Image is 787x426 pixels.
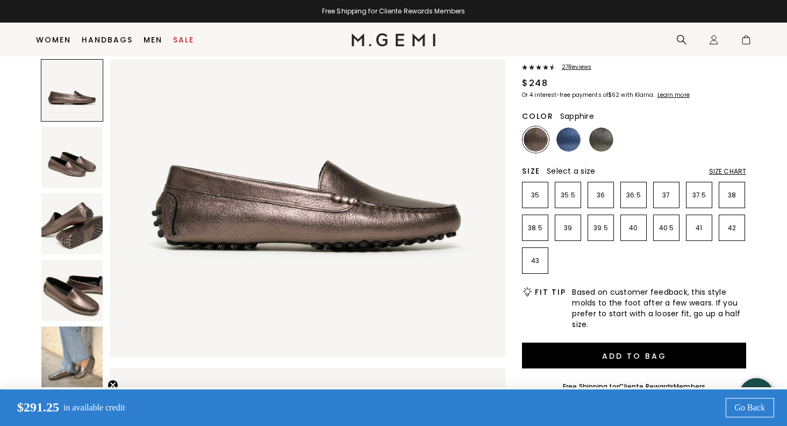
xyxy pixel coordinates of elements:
[82,35,133,44] a: Handbags
[522,77,548,90] div: $248
[352,33,436,46] img: M.Gemi
[555,64,591,70] span: 27 Review s
[709,167,746,176] div: Size Chart
[621,191,646,200] p: 36.5
[654,224,679,232] p: 40.5
[522,64,746,73] a: 27Reviews
[608,91,619,99] klarna-placement-style-amount: $62
[522,91,608,99] klarna-placement-style-body: Or 4 interest-free payments of
[686,224,712,232] p: 41
[523,224,548,232] p: 38.5
[524,127,548,152] img: Cocoa
[719,191,745,200] p: 38
[9,400,59,415] p: $291.25
[556,127,581,152] img: Sapphire
[41,260,103,321] img: The Felize Metallic
[563,382,705,391] div: Free Shipping for Members
[656,92,690,98] a: Learn more
[654,191,679,200] p: 37
[621,91,656,99] klarna-placement-style-body: with Klarna
[108,380,118,390] button: Close teaser
[41,126,103,188] img: The Felize Metallic
[588,191,613,200] p: 36
[555,191,581,200] p: 35.5
[572,287,746,330] span: Based on customer feedback, this style molds to the foot after a few wears. If you prefer to star...
[555,224,581,232] p: 39
[41,326,103,388] img: The Felize Metallic
[522,167,540,175] h2: Size
[522,112,554,120] h2: Color
[523,191,548,200] p: 35
[686,191,712,200] p: 37.5
[657,91,690,99] klarna-placement-style-cta: Learn more
[523,257,548,265] p: 43
[41,193,103,254] img: The Felize Metallic
[522,343,746,368] button: Add to Bag
[173,35,194,44] a: Sale
[588,224,613,232] p: 39.5
[619,382,674,391] a: Cliente Rewards
[726,398,774,417] a: Go Back
[560,111,594,122] span: Sapphire
[589,127,613,152] img: Dark Gunmetal
[547,166,595,176] span: Select a size
[535,288,566,296] h2: Fit Tip
[719,224,745,232] p: 42
[621,224,646,232] p: 40
[36,35,71,44] a: Women
[63,403,125,413] p: in available credit
[144,35,162,44] a: Men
